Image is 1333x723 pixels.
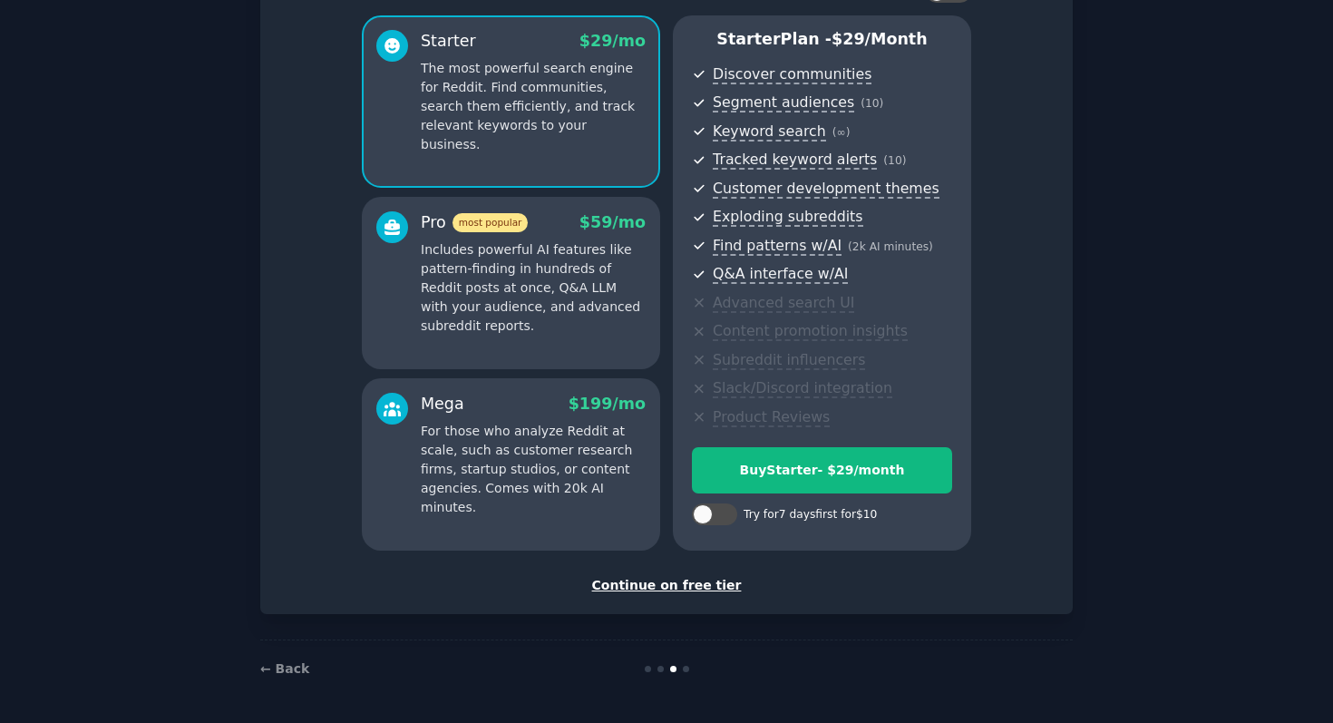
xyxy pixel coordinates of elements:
span: Exploding subreddits [713,208,862,227]
span: Segment audiences [713,93,854,112]
span: Q&A interface w/AI [713,265,848,284]
div: Try for 7 days first for $10 [744,507,877,523]
p: The most powerful search engine for Reddit. Find communities, search them efficiently, and track ... [421,59,646,154]
div: Mega [421,393,464,415]
p: Includes powerful AI features like pattern-finding in hundreds of Reddit posts at once, Q&A LLM w... [421,240,646,336]
p: For those who analyze Reddit at scale, such as customer research firms, startup studios, or conte... [421,422,646,517]
div: Continue on free tier [279,576,1054,595]
button: BuyStarter- $29/month [692,447,952,493]
span: Slack/Discord integration [713,379,892,398]
span: ( 10 ) [861,97,883,110]
span: $ 59 /mo [579,213,646,231]
span: $ 29 /month [832,30,928,48]
span: Content promotion insights [713,322,908,341]
span: Tracked keyword alerts [713,151,877,170]
span: ( ∞ ) [832,126,851,139]
div: Starter [421,30,476,53]
span: Subreddit influencers [713,351,865,370]
span: Keyword search [713,122,826,142]
span: Discover communities [713,65,871,84]
span: Find patterns w/AI [713,237,842,256]
p: Starter Plan - [692,28,952,51]
span: Product Reviews [713,408,830,427]
div: Buy Starter - $ 29 /month [693,461,951,480]
span: Customer development themes [713,180,939,199]
span: ( 2k AI minutes ) [848,240,933,253]
a: ← Back [260,661,309,676]
span: $ 29 /mo [579,32,646,50]
span: $ 199 /mo [569,395,646,413]
div: Pro [421,211,528,234]
span: ( 10 ) [883,154,906,167]
span: Advanced search UI [713,294,854,313]
span: most popular [452,213,529,232]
